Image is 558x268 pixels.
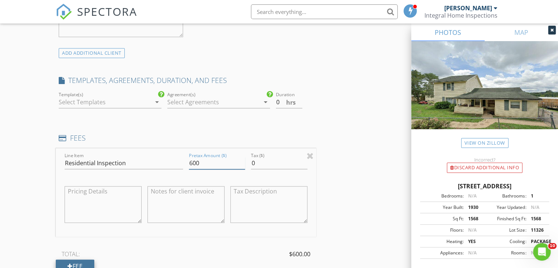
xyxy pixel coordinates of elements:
iframe: Intercom live chat [533,243,551,261]
div: Heating: [422,238,464,245]
div: Year Built: [422,204,464,211]
div: Incorrect? [411,157,558,163]
img: streetview [411,41,558,147]
input: Search everything... [251,4,398,19]
div: 1568 [464,216,485,222]
span: N/A [530,250,539,256]
img: The Best Home Inspection Software - Spectora [56,4,72,20]
span: N/A [468,250,477,256]
div: 1568 [526,216,547,222]
div: [PERSON_NAME] [444,4,492,12]
div: Bedrooms: [422,193,464,199]
div: Bathrooms: [485,193,526,199]
div: ADD ADDITIONAL client [59,48,125,58]
div: Appliances: [422,250,464,256]
div: Finished Sq Ft: [485,216,526,222]
h4: TEMPLATES, AGREEMENTS, DURATION, AND FEES [59,76,313,85]
input: 0.0 [276,96,302,108]
h4: FEES [59,133,313,143]
div: YES [464,238,485,245]
div: Sq Ft: [422,216,464,222]
div: Year Updated: [485,204,526,211]
a: PHOTOS [411,23,485,41]
i: arrow_drop_down [261,98,270,106]
div: Cooling: [485,238,526,245]
span: $600.00 [289,250,310,258]
div: 1930 [464,204,485,211]
span: SPECTORA [77,4,137,19]
span: TOTAL: [62,250,80,258]
a: SPECTORA [56,10,137,25]
div: Rooms: [485,250,526,256]
div: Integral Home Inspections [424,12,497,19]
div: Floors: [422,227,464,233]
span: hrs [286,99,296,105]
div: 11326 [526,227,547,233]
a: View on Zillow [461,138,508,148]
a: MAP [485,23,558,41]
div: [STREET_ADDRESS] [420,182,549,191]
span: N/A [530,204,539,210]
div: 1 [526,193,547,199]
span: N/A [468,227,477,233]
div: Lot Size: [485,227,526,233]
i: arrow_drop_down [153,98,161,106]
div: PACKAGE [526,238,547,245]
div: Discard Additional info [447,163,522,173]
span: N/A [468,193,477,199]
span: 10 [548,243,557,249]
